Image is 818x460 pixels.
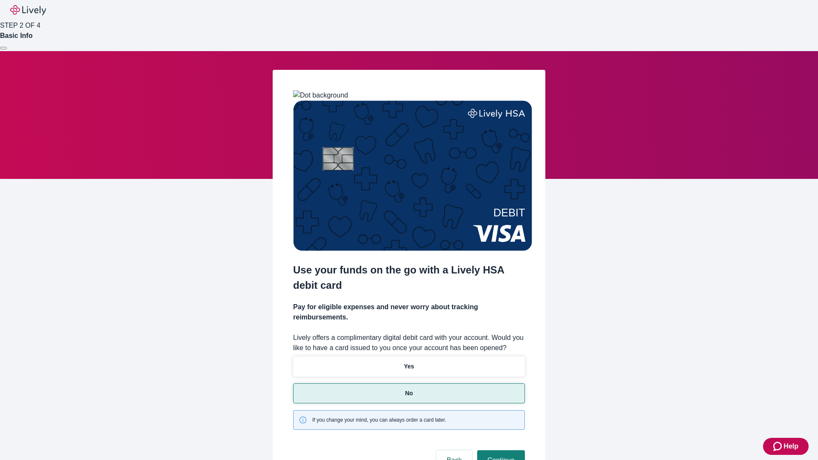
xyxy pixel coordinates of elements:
img: Lively [10,5,46,15]
img: Dot background [293,90,348,101]
label: Lively offers a complimentary digital debit card with your account. Would you like to have a card... [293,333,525,353]
button: Yes [293,356,525,377]
button: No [293,383,525,403]
p: No [405,389,413,398]
h4: Pay for eligible expenses and never worry about tracking reimbursements. [293,302,525,322]
span: If you change your mind, you can always order a card later. [312,416,446,424]
p: Yes [404,362,414,371]
span: Help [783,441,798,451]
svg: Zendesk support icon [773,441,783,451]
h2: Use your funds on the go with a Lively HSA debit card [293,262,525,293]
button: Zendesk support iconHelp [763,438,809,455]
img: Debit card [293,101,532,251]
